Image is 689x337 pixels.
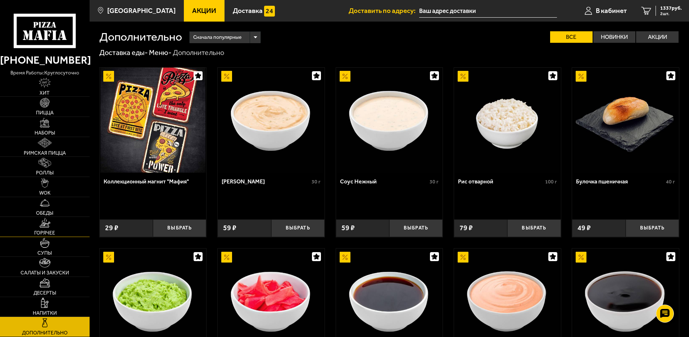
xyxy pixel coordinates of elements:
[34,231,55,236] span: Горячее
[660,12,682,16] span: 2 шт.
[455,68,560,173] img: Рис отварной
[576,252,586,263] img: Акционный
[37,251,52,256] span: Супы
[507,219,561,237] button: Выбрать
[35,131,55,136] span: Наборы
[573,68,678,173] img: Булочка пшеничная
[340,178,428,185] div: Соус Нежный
[430,179,439,185] span: 30 г
[22,331,68,336] span: Дополнительно
[24,151,66,156] span: Римская пицца
[221,252,232,263] img: Акционный
[107,7,176,14] span: [GEOGRAPHIC_DATA]
[341,224,355,232] span: 59 ₽
[271,219,325,237] button: Выбрать
[666,179,675,185] span: 40 г
[576,178,664,185] div: Булочка пшеничная
[100,68,207,173] a: АкционныйКоллекционный магнит "Мафия"
[459,224,473,232] span: 79 ₽
[660,6,682,11] span: 1337 руб.
[153,219,206,237] button: Выбрать
[173,48,224,58] div: Дополнительно
[36,110,54,115] span: Пицца
[21,270,69,275] span: Салаты и закуски
[458,178,543,185] div: Рис отварной
[104,178,201,185] div: Коллекционный магнит "Мафия"
[149,48,172,57] a: Меню-
[40,91,50,96] span: Хит
[577,224,591,232] span: 49 ₽
[419,4,557,18] input: Ваш адрес доставки
[572,68,679,173] a: АкционныйБулочка пшеничная
[458,252,468,263] img: Акционный
[626,219,679,237] button: Выбрать
[596,7,627,14] span: В кабинет
[454,68,561,173] a: АкционныйРис отварной
[99,31,182,43] h1: Дополнительно
[337,68,442,173] img: Соус Нежный
[222,178,310,185] div: [PERSON_NAME]
[103,71,114,82] img: Акционный
[312,179,321,185] span: 30 г
[223,224,236,232] span: 59 ₽
[636,31,679,43] label: Акции
[458,71,468,82] img: Акционный
[105,224,118,232] span: 29 ₽
[340,71,350,82] img: Акционный
[576,71,586,82] img: Акционный
[36,211,53,216] span: Обеды
[550,31,593,43] label: Все
[33,291,56,296] span: Десерты
[192,7,216,14] span: Акции
[36,170,54,176] span: Роллы
[336,68,443,173] a: АкционныйСоус Нежный
[39,191,50,196] span: WOK
[340,252,350,263] img: Акционный
[264,6,275,17] img: 15daf4d41897b9f0e9f617042186c801.svg
[218,68,325,173] a: АкционныйСоус Деликатес
[349,7,419,14] span: Доставить по адресу:
[218,68,323,173] img: Соус Деликатес
[33,311,57,316] span: Напитки
[193,31,241,44] span: Сначала популярные
[233,7,263,14] span: Доставка
[221,71,232,82] img: Акционный
[545,179,557,185] span: 100 г
[100,68,205,173] img: Коллекционный магнит "Мафия"
[103,252,114,263] img: Акционный
[389,219,443,237] button: Выбрать
[99,48,148,57] a: Доставка еды-
[593,31,636,43] label: Новинки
